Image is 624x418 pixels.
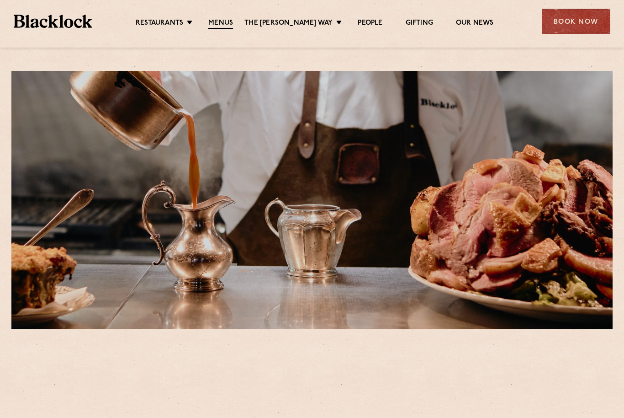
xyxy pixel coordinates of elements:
a: Our News [456,19,494,28]
a: People [358,19,382,28]
a: The [PERSON_NAME] Way [244,19,333,28]
a: Menus [208,19,233,29]
a: Restaurants [136,19,183,28]
div: Book Now [542,9,610,34]
img: BL_Textured_Logo-footer-cropped.svg [14,15,92,28]
a: Gifting [406,19,433,28]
